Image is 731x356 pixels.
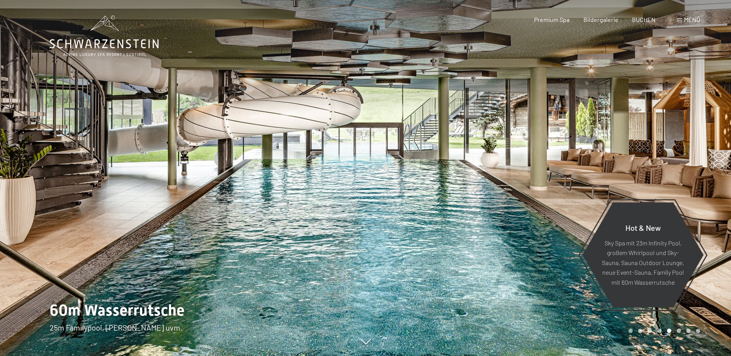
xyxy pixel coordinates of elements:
span: Hot & New [625,223,661,232]
div: Carousel Page 4 [657,329,662,333]
div: Carousel Page 5 (Current Slide) [667,329,671,333]
p: Sky Spa mit 23m Infinity Pool, großem Whirlpool und Sky-Sauna, Sauna Outdoor Lounge, neue Event-S... [601,238,685,287]
div: Carousel Page 3 [648,329,652,333]
div: Carousel Page 2 [638,329,642,333]
div: Carousel Page 8 [696,329,700,333]
div: Carousel Page 1 [628,329,633,333]
span: Menü [684,16,700,23]
div: Carousel Page 6 [677,329,681,333]
a: Bildergalerie [583,16,618,23]
div: Carousel Page 7 [686,329,691,333]
div: Carousel Pagination [626,329,700,333]
a: BUCHEN [632,16,655,23]
a: Premium Spa [534,16,570,23]
a: Hot & New Sky Spa mit 23m Infinity Pool, großem Whirlpool und Sky-Sauna, Sauna Outdoor Lounge, ne... [582,202,704,308]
